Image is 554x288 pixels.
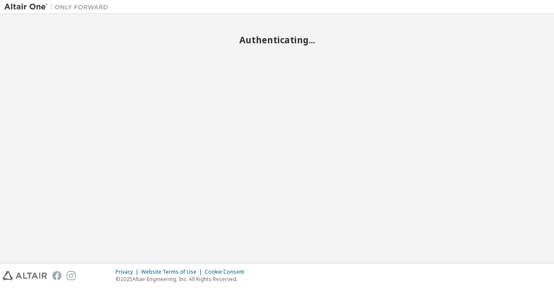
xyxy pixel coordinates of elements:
[205,269,249,275] div: Cookie Consent
[116,269,141,275] div: Privacy
[52,271,61,280] img: facebook.svg
[141,269,205,275] div: Website Terms of Use
[4,34,550,45] h2: Authenticating...
[3,271,47,280] img: altair_logo.svg
[4,3,113,11] img: Altair One
[67,271,76,280] img: instagram.svg
[116,275,249,283] p: © 2025 Altair Engineering, Inc. All Rights Reserved.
